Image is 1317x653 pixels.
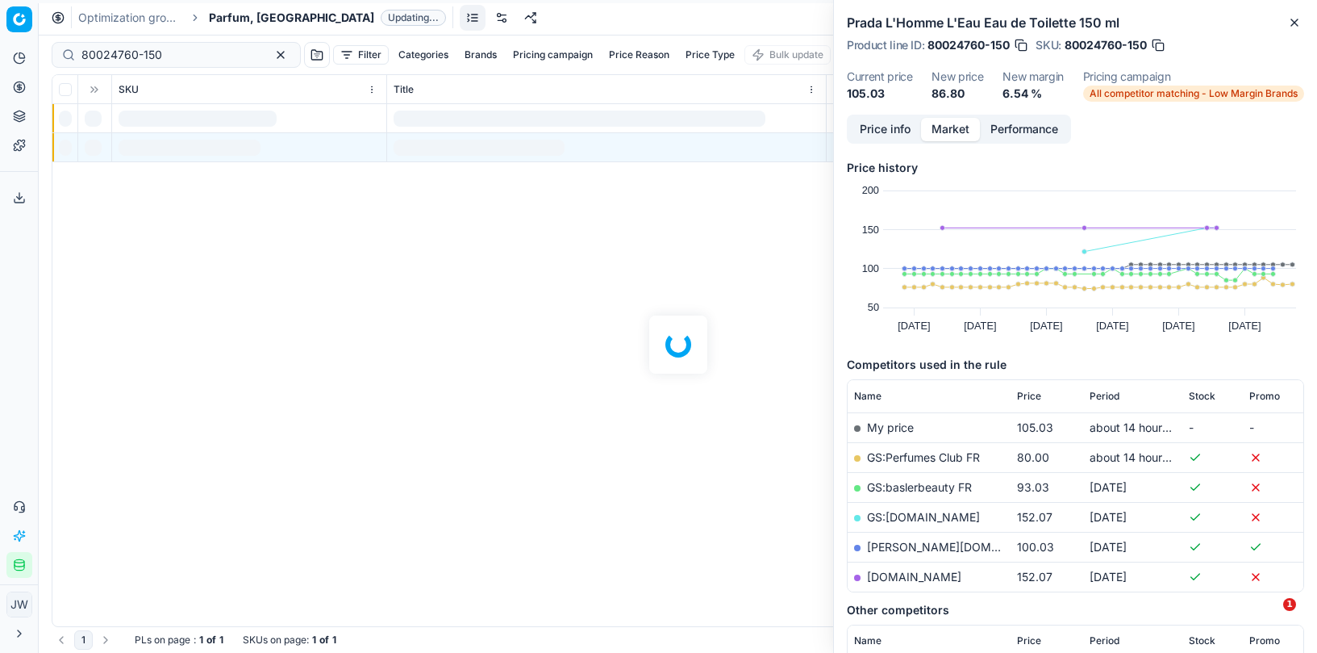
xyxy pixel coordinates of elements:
text: [DATE] [964,320,996,332]
span: [DATE] [1090,510,1127,524]
h2: Prada L'Homme L'Eau Eau de Toilette 150 ml [847,13,1304,32]
iframe: Intercom live chat [1250,598,1289,637]
span: 1 [1283,598,1296,611]
text: [DATE] [1162,320,1194,332]
span: Name [854,634,881,647]
span: Promo [1249,634,1280,647]
span: 152.07 [1017,510,1052,524]
span: My price [867,421,914,434]
a: Optimization groups [78,10,181,26]
span: Parfum, [GEOGRAPHIC_DATA] [209,10,374,26]
span: Parfum, [GEOGRAPHIC_DATA]Updating... [209,10,446,26]
span: JW [7,592,31,617]
text: 100 [862,262,879,274]
a: [PERSON_NAME][DOMAIN_NAME] [867,540,1054,554]
text: 50 [868,301,879,313]
button: JW [6,592,32,617]
text: [DATE] [1228,320,1261,332]
h5: Price history [847,160,1304,176]
span: 105.03 [1017,421,1053,434]
span: 80.00 [1017,450,1049,464]
span: [DATE] [1090,540,1127,554]
text: [DATE] [898,320,930,332]
span: Price [1017,390,1041,403]
span: Updating... [381,10,446,26]
span: about 14 hours ago [1090,450,1191,464]
nav: breadcrumb [78,10,446,26]
h5: Competitors used in the rule [847,357,1304,373]
text: [DATE] [1096,320,1128,332]
a: GS:[DOMAIN_NAME] [867,510,980,524]
span: 152.07 [1017,570,1052,584]
span: Name [854,390,881,403]
td: - [1243,412,1303,442]
span: Period [1090,634,1119,647]
span: [DATE] [1090,480,1127,494]
button: Price info [849,118,921,141]
h5: Other competitors [847,602,1304,618]
span: 80024760-150 [1065,37,1147,53]
span: SKU : [1036,40,1061,51]
span: Period [1090,390,1119,403]
td: - [1182,412,1243,442]
span: 93.03 [1017,480,1049,494]
span: Stock [1189,390,1215,403]
dt: Pricing campaign [1083,71,1304,82]
a: [DOMAIN_NAME] [867,570,961,584]
a: GS:baslerbeauty FR [867,480,972,494]
span: Stock [1189,634,1215,647]
dd: 86.80 [931,86,983,102]
span: about 14 hours ago [1090,421,1191,434]
span: Product line ID : [847,40,924,51]
dt: New margin [1002,71,1064,82]
text: 200 [862,184,879,196]
span: 80024760-150 [927,37,1010,53]
span: Promo [1249,390,1280,403]
dt: Current price [847,71,912,82]
text: [DATE] [1030,320,1062,332]
dd: 105.03 [847,86,912,102]
dt: New price [931,71,983,82]
span: All competitor matching - Low Margin Brands [1083,86,1304,102]
button: Market [921,118,980,141]
button: Performance [980,118,1069,141]
a: GS:Perfumes Club FR [867,450,980,464]
span: [DATE] [1090,570,1127,584]
span: 100.03 [1017,540,1054,554]
span: Price [1017,634,1041,647]
text: 150 [862,224,879,236]
dd: 6.54 % [1002,86,1064,102]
